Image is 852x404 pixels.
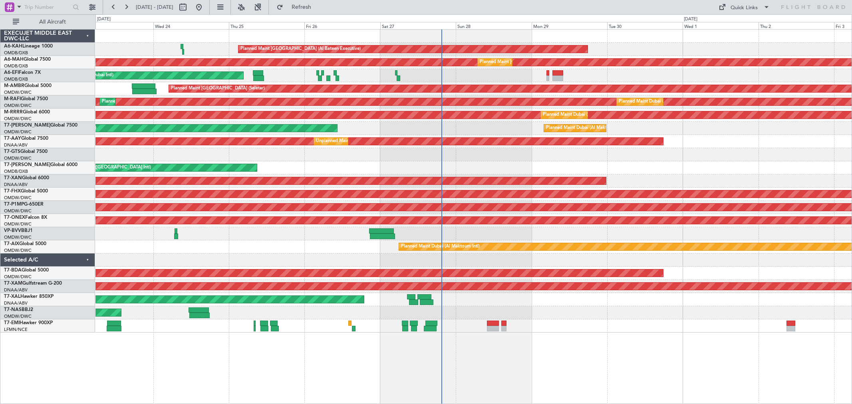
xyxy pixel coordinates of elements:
[4,116,32,122] a: OMDW/DWC
[4,321,53,325] a: T7-EMIHawker 900XP
[4,97,48,101] a: M-RAFIGlobal 7500
[240,43,361,55] div: Planned Maint [GEOGRAPHIC_DATA] (Al Bateen Executive)
[4,307,22,312] span: T7-NAS
[4,274,32,280] a: OMDW/DWC
[4,307,33,312] a: T7-NASBBJ2
[77,22,153,29] div: Tue 23
[4,63,28,69] a: OMDB/DXB
[683,22,758,29] div: Wed 1
[4,83,52,88] a: M-AMBRGlobal 5000
[731,4,758,12] div: Quick Links
[316,135,434,147] div: Unplanned Maint [GEOGRAPHIC_DATA] (Al Maktoum Intl)
[4,268,49,273] a: T7-BDAGlobal 5000
[4,129,32,135] a: OMDW/DWC
[4,136,48,141] a: T7-AAYGlobal 7500
[4,182,28,188] a: DNAA/ABV
[4,202,44,207] a: T7-P1MPG-650ER
[97,16,111,23] div: [DATE]
[607,22,683,29] div: Tue 30
[4,149,20,154] span: T7-GTS
[759,22,834,29] div: Thu 2
[401,241,480,253] div: Planned Maint Dubai (Al Maktoum Intl)
[4,208,32,214] a: OMDW/DWC
[4,70,41,75] a: A6-EFIFalcon 7X
[4,228,21,233] span: VP-BVV
[4,89,32,95] a: OMDW/DWC
[4,50,28,56] a: OMDB/DXB
[715,1,774,14] button: Quick Links
[4,123,77,128] a: T7-[PERSON_NAME]Global 7500
[4,176,22,180] span: T7-XAN
[4,215,25,220] span: T7-ONEX
[4,44,22,49] span: A6-KAH
[4,221,32,227] a: OMDW/DWC
[4,97,21,101] span: M-RAFI
[4,294,20,299] span: T7-XAL
[4,162,50,167] span: T7-[PERSON_NAME]
[285,4,318,10] span: Refresh
[4,168,28,174] a: OMDB/DXB
[4,321,20,325] span: T7-EMI
[4,248,32,253] a: OMDW/DWC
[4,57,24,62] span: A6-MAH
[4,242,19,246] span: T7-AIX
[619,96,697,108] div: Planned Maint Dubai (Al Maktoum Intl)
[4,76,28,82] a: OMDB/DXB
[684,16,697,23] div: [DATE]
[4,83,24,88] span: M-AMBR
[4,162,77,167] a: T7-[PERSON_NAME]Global 6000
[9,16,87,28] button: All Aircraft
[4,103,32,109] a: OMDW/DWC
[4,327,28,333] a: LFMN/NCE
[229,22,304,29] div: Thu 25
[4,57,51,62] a: A6-MAHGlobal 7500
[102,96,181,108] div: Planned Maint Dubai (Al Maktoum Intl)
[4,44,53,49] a: A6-KAHLineage 1000
[4,123,50,128] span: T7-[PERSON_NAME]
[532,22,607,29] div: Mon 29
[4,202,24,207] span: T7-P1MP
[171,83,265,95] div: Planned Maint [GEOGRAPHIC_DATA] (Seletar)
[4,268,22,273] span: T7-BDA
[4,281,62,286] a: T7-XAMGulfstream G-200
[153,22,229,29] div: Wed 24
[21,19,84,25] span: All Aircraft
[4,300,28,306] a: DNAA/ABV
[456,22,531,29] div: Sun 28
[4,110,50,115] a: M-RRRRGlobal 6000
[4,149,48,154] a: T7-GTSGlobal 7500
[543,109,622,121] div: Planned Maint Dubai (Al Maktoum Intl)
[4,176,49,180] a: T7-XANGlobal 6000
[4,313,32,319] a: OMDW/DWC
[4,189,21,194] span: T7-FHX
[4,195,32,201] a: OMDW/DWC
[4,142,28,148] a: DNAA/ABV
[4,136,21,141] span: T7-AAY
[304,22,380,29] div: Fri 26
[4,234,32,240] a: OMDW/DWC
[24,1,70,13] input: Trip Number
[136,4,173,11] span: [DATE] - [DATE]
[546,122,625,134] div: Planned Maint Dubai (Al Maktoum Intl)
[4,242,46,246] a: T7-AIXGlobal 5000
[4,189,48,194] a: T7-FHXGlobal 5000
[380,22,456,29] div: Sat 27
[4,281,22,286] span: T7-XAM
[4,228,33,233] a: VP-BVVBBJ1
[4,287,28,293] a: DNAA/ABV
[4,110,23,115] span: M-RRRR
[480,56,613,68] div: Planned Maint [GEOGRAPHIC_DATA] ([GEOGRAPHIC_DATA] Intl)
[4,215,47,220] a: T7-ONEXFalcon 8X
[4,294,54,299] a: T7-XALHawker 850XP
[4,70,19,75] span: A6-EFI
[4,155,32,161] a: OMDW/DWC
[273,1,321,14] button: Refresh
